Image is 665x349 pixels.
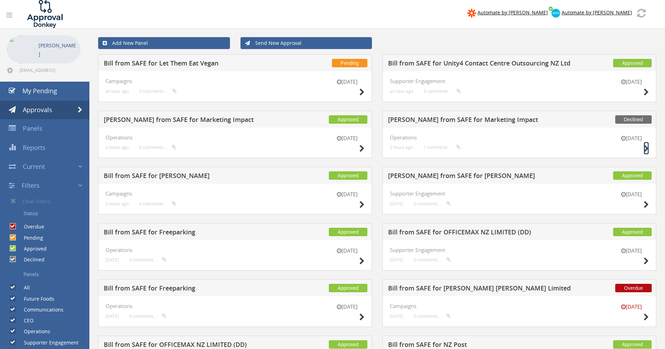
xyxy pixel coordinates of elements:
span: Approved [329,340,367,349]
span: Approved [613,228,652,236]
span: Filters [22,181,40,190]
span: Current [23,162,45,171]
h4: Campaigns [106,191,365,197]
h5: [PERSON_NAME] from SAFE for Marketing Impact [388,116,572,125]
small: 2 hours ago [390,145,413,150]
span: Approved [613,59,652,67]
label: CEO [17,317,34,324]
h4: Operations [106,135,365,141]
span: Approved [329,284,367,292]
span: My Pending [22,87,57,95]
small: [DATE] [390,314,403,319]
span: Overdue [615,284,652,292]
span: Approved [329,171,367,180]
small: 2 hours ago [106,145,129,150]
small: 0 comments... [414,257,451,262]
span: Pending [332,59,367,67]
small: [DATE] [106,314,119,319]
label: Communications [17,306,63,313]
span: Panels [23,124,42,132]
span: Automate by [PERSON_NAME] [562,9,632,16]
small: [DATE] [330,135,365,142]
small: [DATE] [614,78,649,85]
h4: Operations [390,135,649,141]
label: Pending [17,234,43,241]
a: Add New Panel [98,37,230,49]
h5: [PERSON_NAME] from SAFE for Marketing Impact [104,116,287,125]
small: [DATE] [390,257,403,262]
h5: Bill from SAFE for Let Them Eat Vegan [104,60,287,69]
label: Supporter Engagement [17,339,79,346]
small: 2 hours ago [106,201,129,206]
a: Status [5,207,89,219]
span: Approved [329,115,367,124]
small: [DATE] [614,303,649,310]
small: [DATE] [330,247,365,254]
small: an hour ago [106,89,129,94]
img: xero-logo.png [551,9,560,18]
small: [DATE] [330,78,365,85]
h5: Bill from SAFE for Freeparking [104,285,287,294]
h4: Campaigns [106,78,365,84]
small: 0 comments... [139,145,176,150]
img: zapier-logomark.png [467,9,476,18]
small: 0 comments... [139,201,176,206]
small: [DATE] [614,135,649,142]
h5: Bill from SAFE for [PERSON_NAME] [104,172,287,181]
label: Operations [17,328,50,335]
span: Approved [329,228,367,236]
h4: Supporter Engagement [390,78,649,84]
label: All [17,284,30,291]
p: [PERSON_NAME] [39,41,77,59]
small: 0 comments... [414,201,451,206]
a: Send New Approval [240,37,372,49]
img: refresh.png [637,9,646,18]
small: an hour ago [390,89,413,94]
small: [DATE] [390,201,403,206]
label: Declined [17,256,45,263]
small: 0 comments... [424,89,461,94]
h5: Bill from SAFE for OFFICEMAX NZ LIMITED (DD) [388,229,572,238]
span: Approved [613,171,652,180]
span: [EMAIL_ADDRESS][DOMAIN_NAME] [20,67,79,73]
span: Declined [615,115,652,124]
h4: Operations [106,247,365,253]
span: Reports [23,143,46,152]
h5: Bill from SAFE for Freeparking [104,229,287,238]
h4: Supporter Engagement [390,247,649,253]
h5: Bill from SAFE for Unity4 Contact Centre Outsourcing NZ Ltd [388,60,572,69]
small: 0 comments... [140,89,177,94]
span: Approved [613,340,652,349]
label: Overdue [17,223,44,230]
h4: Supporter Engagement [390,191,649,197]
small: [DATE] [614,247,649,254]
small: 0 comments... [414,314,451,319]
h5: [PERSON_NAME] from SAFE for [PERSON_NAME] [388,172,572,181]
a: Panels [5,268,89,280]
h4: Operations [106,303,365,309]
small: 0 comments... [129,257,167,262]
span: Approvals [23,105,52,114]
h4: Campaigns [390,303,649,309]
h5: Bill from SAFE for [PERSON_NAME] [PERSON_NAME] Limited [388,285,572,294]
small: [DATE] [106,257,119,262]
a: Clear Filters [5,195,89,207]
small: [DATE] [614,191,649,198]
label: Future Foods [17,295,54,302]
small: 0 comments... [129,314,167,319]
small: [DATE] [330,191,365,198]
label: Approved [17,245,47,252]
span: Automate by [PERSON_NAME] [477,9,548,16]
small: [DATE] [330,303,365,310]
small: 1 comments... [423,145,461,150]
